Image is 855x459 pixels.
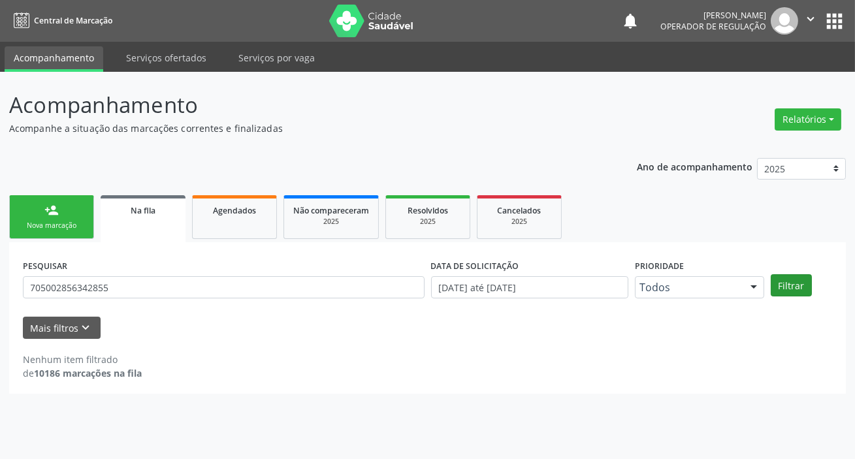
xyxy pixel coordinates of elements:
div: Nenhum item filtrado [23,353,142,366]
a: Serviços ofertados [117,46,216,69]
input: Nome, CNS [23,276,425,298]
p: Acompanhamento [9,89,595,121]
span: Resolvidos [408,205,448,216]
div: de [23,366,142,380]
input: Selecione um intervalo [431,276,628,298]
a: Central de Marcação [9,10,112,31]
label: Prioridade [635,256,684,276]
span: Cancelados [498,205,541,216]
button: Filtrar [771,274,812,296]
div: [PERSON_NAME] [660,10,766,21]
div: 2025 [395,217,460,227]
span: Todos [639,281,737,294]
button: apps [823,10,846,33]
span: Central de Marcação [34,15,112,26]
label: PESQUISAR [23,256,67,276]
label: DATA DE SOLICITAÇÃO [431,256,519,276]
strong: 10186 marcações na fila [34,367,142,379]
span: Operador de regulação [660,21,766,32]
button: Mais filtroskeyboard_arrow_down [23,317,101,340]
div: Nova marcação [19,221,84,230]
a: Acompanhamento [5,46,103,72]
p: Ano de acompanhamento [637,158,752,174]
div: 2025 [487,217,552,227]
p: Acompanhe a situação das marcações correntes e finalizadas [9,121,595,135]
span: Não compareceram [293,205,369,216]
button: Relatórios [775,108,841,131]
span: Agendados [213,205,256,216]
button: notifications [621,12,639,30]
div: person_add [44,203,59,217]
i: keyboard_arrow_down [79,321,93,335]
div: 2025 [293,217,369,227]
img: img [771,7,798,35]
a: Serviços por vaga [229,46,324,69]
span: Na fila [131,205,155,216]
i:  [803,12,818,26]
button:  [798,7,823,35]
